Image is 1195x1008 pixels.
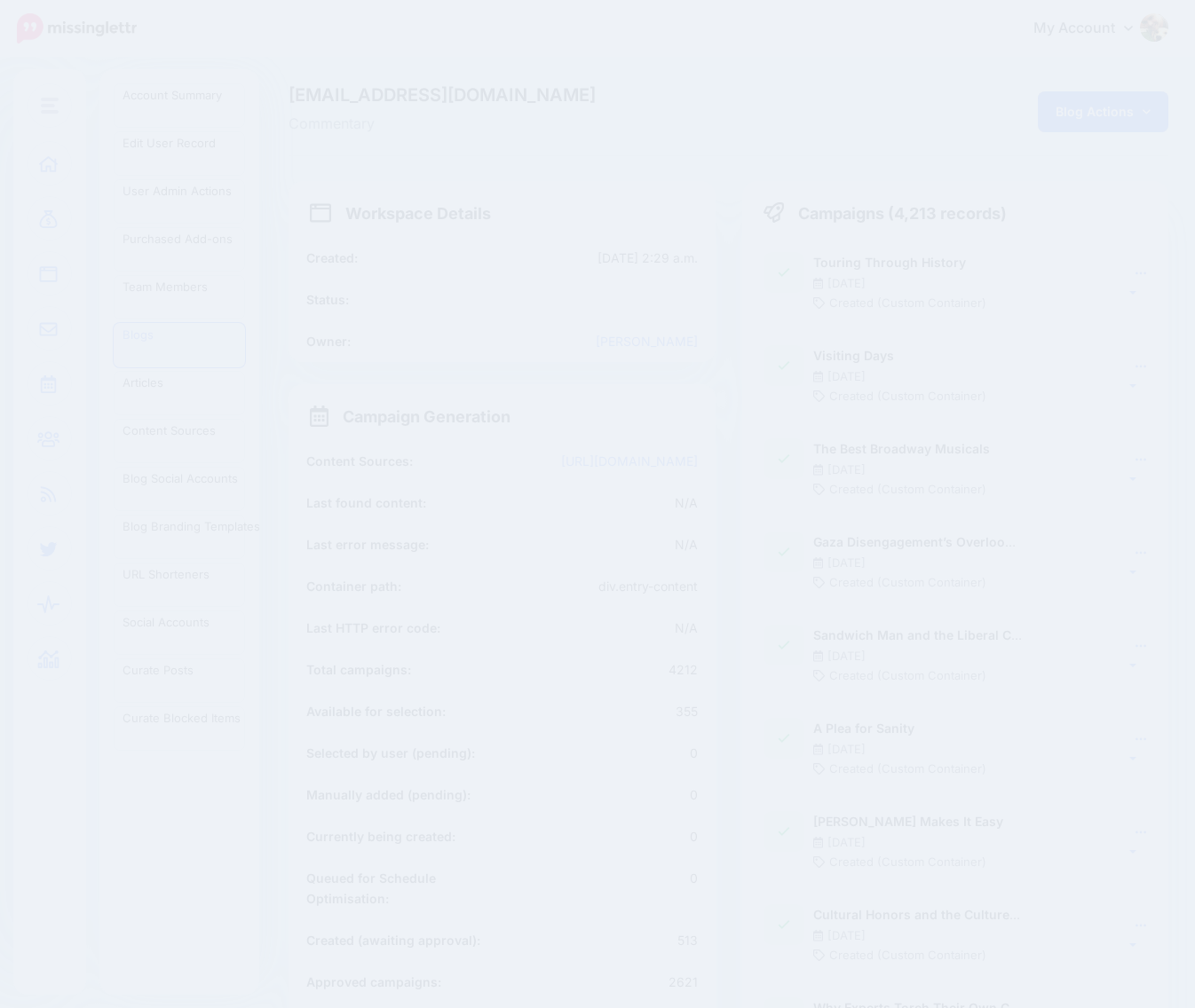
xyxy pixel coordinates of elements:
[813,366,874,386] li: [DATE]
[289,86,867,104] span: [EMAIL_ADDRESS][DOMAIN_NAME]
[306,745,475,760] b: Selected by user (pending):
[502,248,710,268] div: [DATE] 2:29 a.m.
[813,441,990,456] b: The Best Broadway Musicals
[813,721,914,736] b: A Plea for Sanity
[502,576,710,596] div: div.entry-content
[306,933,480,948] b: Created (awaiting approval):
[813,814,1003,829] b: [PERSON_NAME] Makes It Easy
[114,83,245,128] a: Account Summary
[1016,7,1168,51] a: My Account
[306,537,429,552] b: Last error message:
[114,227,245,272] a: Purchased Add-ons
[114,131,245,176] a: Edit User Record
[502,930,710,950] div: 513
[502,743,710,763] div: 0
[306,870,436,906] b: Queued for Schedule Optimisation:
[813,572,995,592] li: Created (Custom Container)
[813,460,874,479] li: [DATE]
[596,334,698,349] a: [PERSON_NAME]
[306,453,413,469] b: Content Sources:
[114,371,245,415] a: Articles
[502,701,710,721] div: 355
[114,610,245,655] a: Social Accounts
[502,868,710,909] div: 0
[306,579,401,594] b: Container path:
[813,255,966,270] b: Touring Through History
[17,13,137,43] img: Missinglettr
[813,348,894,363] b: Visiting Days
[502,618,710,638] div: N/A
[813,553,874,572] li: [DATE]
[813,534,1069,549] b: Gaza Disengagement’s Overlooked Villain
[114,179,245,224] a: User Admin Actions
[306,620,440,635] b: Last HTTP error code:
[764,202,1008,224] h4: Campaigns (4,213 records)
[813,646,874,665] li: [DATE]
[813,479,995,499] li: Created (Custom Container)
[813,759,995,778] li: Created (Custom Container)
[114,323,245,367] a: Blogs
[502,534,710,555] div: N/A
[114,706,245,751] a: Curate Blocked Items
[289,113,867,136] span: Commentary
[502,784,710,805] div: 0
[813,627,1060,642] b: Sandwich Man and the Liberal Crack-Up
[310,202,491,224] h4: Workspace Details
[306,662,411,677] b: Total campaigns:
[306,974,441,989] b: Approved campaigns:
[306,334,351,349] b: Owner:
[306,250,358,265] b: Created:
[813,665,995,685] li: Created (Custom Container)
[41,98,59,114] img: menu.png
[306,787,471,802] b: Manually added (pending):
[306,704,446,719] b: Available for selection:
[813,907,1037,922] b: Cultural Honors and the Culture War
[114,563,245,607] a: URL Shorteners
[502,972,710,992] div: 2621
[306,292,349,307] b: Status:
[306,495,426,510] b: Last found content:
[813,293,995,312] li: Created (Custom Container)
[114,515,245,559] a: Blog Branding Templates
[813,945,995,965] li: Created (Custom Container)
[306,829,455,844] b: Currently being created:
[502,826,710,847] div: 0
[813,852,995,871] li: Created (Custom Container)
[114,419,245,463] a: Content Sources
[813,386,995,406] li: Created (Custom Container)
[114,467,245,511] a: Blog Social Accounts
[813,273,874,293] li: [DATE]
[561,453,698,469] a: [URL][DOMAIN_NAME]
[813,925,874,945] li: [DATE]
[502,659,710,680] div: 4212
[114,658,245,703] a: Curate Posts
[114,275,245,319] a: Team Members
[310,406,510,427] h4: Campaign Generation
[813,832,874,852] li: [DATE]
[1038,91,1168,132] a: Blog Actions
[813,739,874,759] li: [DATE]
[502,492,710,513] div: N/A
